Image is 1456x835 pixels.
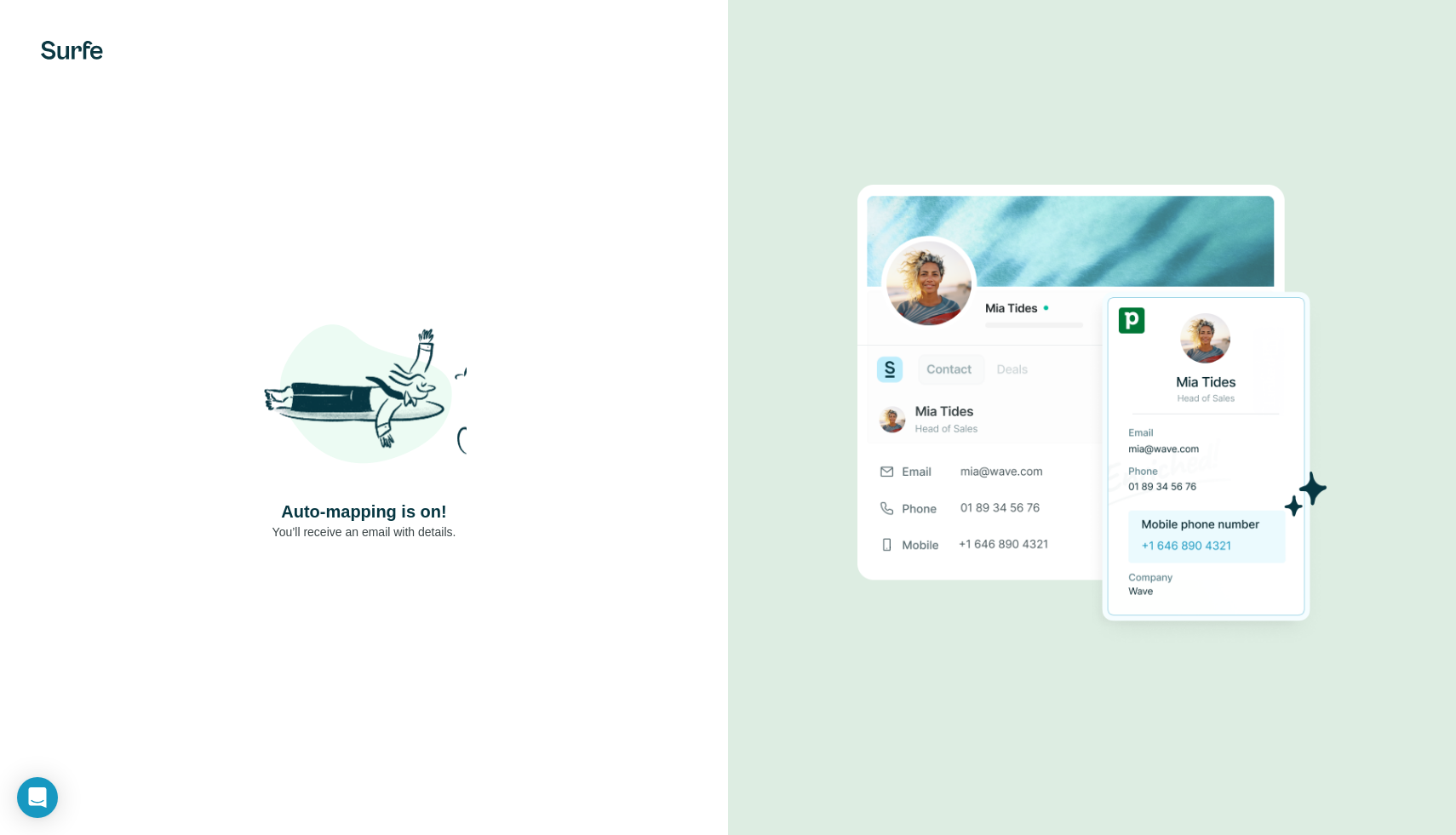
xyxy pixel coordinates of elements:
[41,41,103,60] img: Surfe's logo
[857,185,1327,650] img: Download Success
[262,295,467,500] img: Shaka Illustration
[272,523,456,540] p: You’ll receive an email with details.
[17,777,58,818] div: Open Intercom Messenger
[281,500,446,523] h4: Auto-mapping is on!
